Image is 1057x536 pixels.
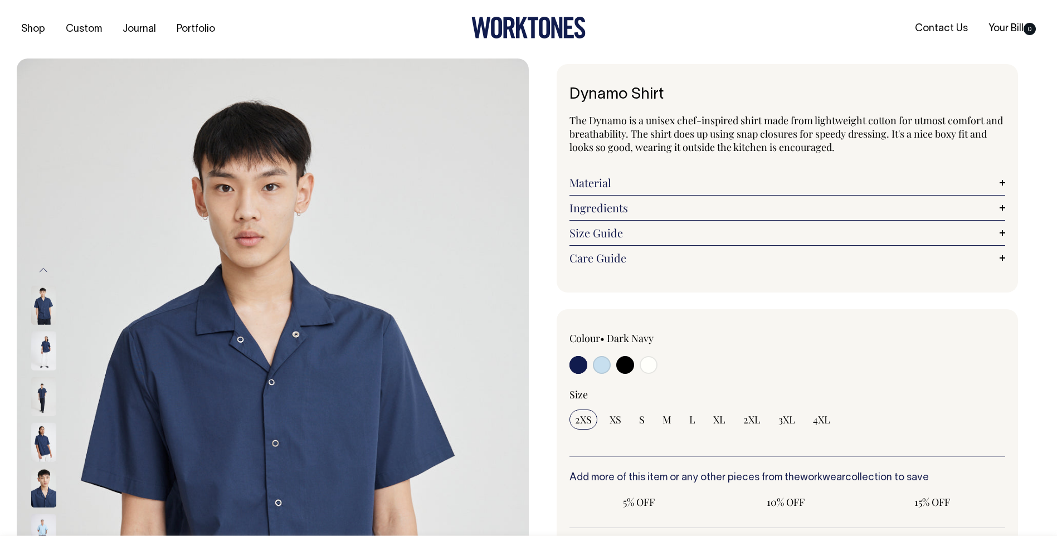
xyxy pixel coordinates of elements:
span: 15% OFF [868,495,996,509]
img: dark-navy [31,377,56,416]
span: 2XL [743,413,761,426]
span: S [639,413,645,426]
a: Custom [61,20,106,38]
span: L [689,413,695,426]
img: dark-navy [31,286,56,325]
span: The Dynamo is a unisex chef-inspired shirt made from lightweight cotton for utmost comfort and br... [569,114,1003,154]
span: 0 [1024,23,1036,35]
span: 4XL [813,413,830,426]
input: 15% OFF [862,492,1002,512]
a: Care Guide [569,251,1006,265]
span: M [663,413,671,426]
input: 2XL [738,410,766,430]
a: Your Bill0 [984,20,1040,38]
input: 3XL [773,410,801,430]
span: XL [713,413,725,426]
input: L [684,410,701,430]
img: dark-navy [31,332,56,371]
input: 5% OFF [569,492,709,512]
div: Size [569,388,1006,401]
input: 10% OFF [715,492,855,512]
h6: Add more of this item or any other pieces from the collection to save [569,472,1006,484]
a: Portfolio [172,20,220,38]
span: • [600,332,605,345]
button: Previous [35,257,52,282]
a: Material [569,176,1006,189]
span: XS [610,413,621,426]
img: dark-navy [31,423,56,462]
span: 5% OFF [575,495,704,509]
span: 3XL [778,413,795,426]
div: Colour [569,332,744,345]
img: dark-navy [31,469,56,508]
h1: Dynamo Shirt [569,86,1006,104]
a: Size Guide [569,226,1006,240]
a: Shop [17,20,50,38]
input: XL [708,410,731,430]
input: S [634,410,650,430]
input: M [657,410,677,430]
input: 2XS [569,410,597,430]
span: 10% OFF [721,495,850,509]
a: Ingredients [569,201,1006,215]
input: 4XL [807,410,836,430]
a: Contact Us [910,20,972,38]
label: Dark Navy [607,332,654,345]
a: Journal [118,20,160,38]
a: workwear [800,473,845,483]
span: 2XS [575,413,592,426]
input: XS [604,410,627,430]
